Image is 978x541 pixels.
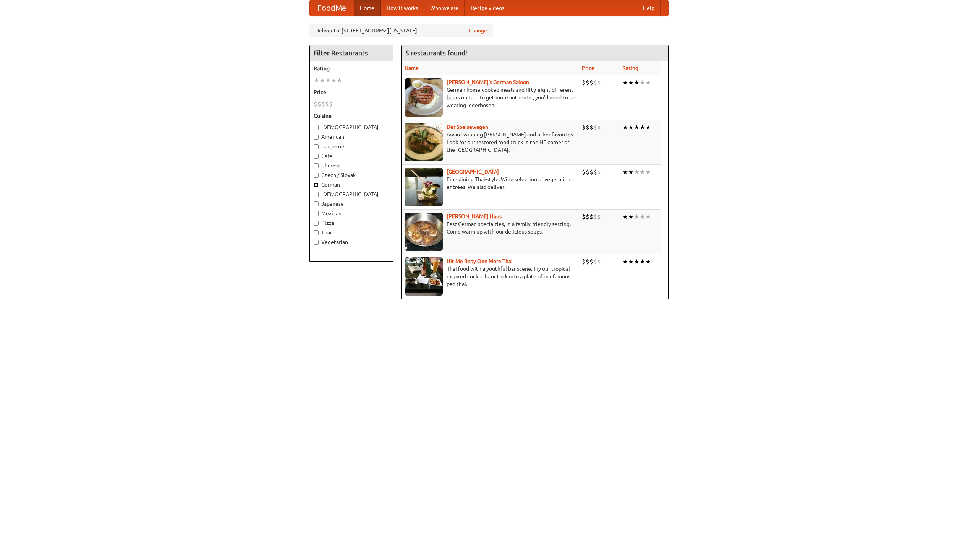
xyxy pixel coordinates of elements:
div: Deliver to: [STREET_ADDRESS][US_STATE] [309,24,493,37]
a: [PERSON_NAME]'s German Saloon [447,79,529,85]
a: FoodMe [310,0,354,16]
label: Chinese [314,162,389,169]
li: $ [593,168,597,176]
li: ★ [645,168,651,176]
li: ★ [634,213,640,221]
input: American [314,135,319,140]
li: ★ [640,213,645,221]
p: German home-cooked meals and fifty-eight different beers on tap. To get more authentic, you'd nee... [405,86,576,109]
li: $ [314,100,317,108]
a: Recipe videos [465,0,510,16]
li: ★ [337,76,342,84]
li: $ [586,123,589,132]
li: ★ [331,76,337,84]
li: $ [586,168,589,176]
li: ★ [325,76,331,84]
li: ★ [640,257,645,266]
label: Mexican [314,210,389,217]
input: Japanese [314,201,319,206]
label: Cafe [314,152,389,160]
li: $ [325,100,329,108]
a: Change [469,27,487,34]
li: ★ [634,257,640,266]
a: [PERSON_NAME] Haus [447,213,502,219]
li: ★ [319,76,325,84]
label: Thai [314,229,389,236]
input: Chinese [314,163,319,168]
li: ★ [314,76,319,84]
li: $ [586,257,589,266]
input: German [314,182,319,187]
li: ★ [628,213,634,221]
a: Der Speisewagen [447,124,488,130]
li: $ [597,257,601,266]
li: $ [582,213,586,221]
li: $ [329,100,333,108]
input: Thai [314,230,319,235]
li: $ [317,100,321,108]
p: Thai food with a youthful bar scene. Try our tropical inspired cocktails, or tuck into a plate of... [405,265,576,288]
li: $ [321,100,325,108]
li: ★ [628,168,634,176]
li: $ [582,168,586,176]
li: $ [589,123,593,132]
li: $ [593,213,597,221]
input: Barbecue [314,144,319,149]
li: ★ [628,78,634,87]
input: Pizza [314,221,319,226]
li: ★ [622,213,628,221]
li: $ [597,123,601,132]
li: $ [586,213,589,221]
label: [DEMOGRAPHIC_DATA] [314,190,389,198]
li: $ [589,78,593,87]
li: $ [582,257,586,266]
label: Pizza [314,219,389,227]
li: $ [589,168,593,176]
a: Name [405,65,419,71]
a: Price [582,65,594,71]
img: satay.jpg [405,168,443,206]
p: Award-winning [PERSON_NAME] and other favorites. Look for our restored food truck in the NE corne... [405,131,576,154]
a: Home [354,0,381,16]
p: Fine dining Thai-style. Wide selection of vegetarian entrées. We also deliver. [405,175,576,191]
label: [DEMOGRAPHIC_DATA] [314,123,389,131]
li: $ [593,78,597,87]
a: Rating [622,65,638,71]
li: $ [597,168,601,176]
li: ★ [622,168,628,176]
a: Help [637,0,661,16]
h5: Cuisine [314,112,389,120]
li: ★ [622,78,628,87]
li: ★ [640,123,645,132]
h5: Price [314,88,389,96]
input: Mexican [314,211,319,216]
img: esthers.jpg [405,78,443,117]
li: ★ [640,78,645,87]
li: $ [589,257,593,266]
a: Who we are [424,0,465,16]
li: ★ [645,123,651,132]
label: American [314,133,389,141]
li: ★ [622,123,628,132]
li: $ [593,257,597,266]
input: Czech / Slovak [314,173,319,178]
li: ★ [622,257,628,266]
a: [GEOGRAPHIC_DATA] [447,169,499,175]
input: Cafe [314,154,319,159]
li: $ [597,213,601,221]
li: ★ [628,123,634,132]
a: Hit Me Baby One More Thai [447,258,513,264]
label: Barbecue [314,143,389,150]
li: ★ [634,168,640,176]
li: ★ [634,123,640,132]
img: speisewagen.jpg [405,123,443,161]
li: $ [593,123,597,132]
li: ★ [645,213,651,221]
p: East German specialties, in a family-friendly setting. Come warm up with our delicious soups. [405,220,576,236]
li: $ [597,78,601,87]
li: ★ [645,78,651,87]
li: ★ [640,168,645,176]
